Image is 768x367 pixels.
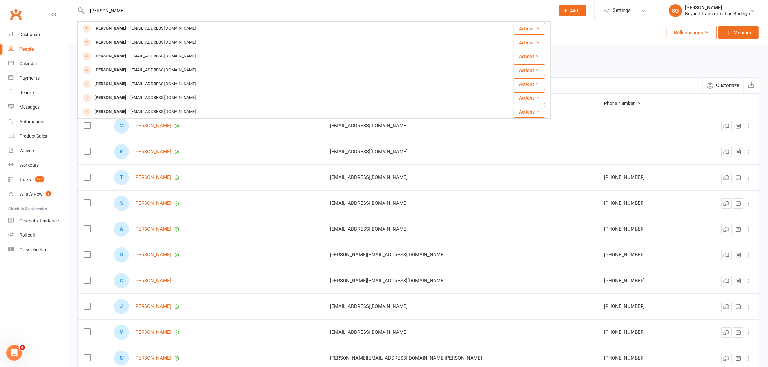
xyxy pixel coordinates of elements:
[128,52,198,61] div: [EMAIL_ADDRESS][DOMAIN_NAME]
[93,52,128,61] div: [PERSON_NAME]
[8,100,68,114] a: Messages
[8,187,68,202] a: What's New1
[604,355,681,361] div: [PHONE_NUMBER]
[134,330,171,335] a: [PERSON_NAME]
[514,23,545,35] button: Actions
[20,345,25,350] span: 4
[8,6,24,23] a: Clubworx
[19,46,34,52] div: People
[604,278,681,283] div: [PHONE_NUMBER]
[604,304,681,309] div: [PHONE_NUMBER]
[8,213,68,228] a: General attendance kiosk mode
[114,196,129,211] div: Shelli
[330,120,408,132] span: [EMAIL_ADDRESS][DOMAIN_NAME]
[114,118,129,134] div: Michael
[330,249,445,261] span: [PERSON_NAME][EMAIL_ADDRESS][DOMAIN_NAME]
[8,85,68,100] a: Reports
[134,355,171,361] a: [PERSON_NAME]
[330,145,408,158] span: [EMAIL_ADDRESS][DOMAIN_NAME]
[93,107,128,116] div: [PERSON_NAME]
[128,79,198,89] div: [EMAIL_ADDRESS][DOMAIN_NAME]
[114,222,129,237] div: Alyssa
[19,32,42,37] div: Dashboard
[19,104,40,110] div: Messages
[8,42,68,56] a: People
[330,223,408,235] span: [EMAIL_ADDRESS][DOMAIN_NAME]
[685,11,750,16] div: Beyond Transformation Burleigh
[604,175,681,180] div: [PHONE_NUMBER]
[8,27,68,42] a: Dashboard
[330,274,445,287] span: [PERSON_NAME][EMAIL_ADDRESS][DOMAIN_NAME]
[134,252,171,258] a: [PERSON_NAME]
[134,304,171,309] a: [PERSON_NAME]
[8,173,68,187] a: Tasks 128
[604,101,642,106] span: Phone Number
[613,3,631,18] span: Settings
[8,228,68,243] a: Roll call
[19,61,37,66] div: Calendar
[8,114,68,129] a: Automations
[128,65,198,75] div: [EMAIL_ADDRESS][DOMAIN_NAME]
[6,345,22,361] iframe: Intercom live chat
[604,226,681,232] div: [PHONE_NUMBER]
[604,252,681,258] div: [PHONE_NUMBER]
[114,325,129,340] div: Val
[134,149,171,154] a: [PERSON_NAME]
[733,29,751,36] span: Member
[19,233,35,238] div: Roll call
[19,75,40,81] div: Payments
[330,197,408,209] span: [EMAIL_ADDRESS][DOMAIN_NAME]
[718,26,759,39] a: Member
[134,175,171,180] a: [PERSON_NAME]
[134,201,171,206] a: [PERSON_NAME]
[604,201,681,206] div: [PHONE_NUMBER]
[19,90,35,95] div: Reports
[8,71,68,85] a: Payments
[19,163,39,168] div: Workouts
[114,273,129,288] div: Chris
[128,38,198,47] div: [EMAIL_ADDRESS][DOMAIN_NAME]
[570,8,578,13] span: Add
[19,192,43,197] div: What's New
[46,191,51,196] span: 1
[19,148,35,153] div: Waivers
[514,37,545,48] button: Actions
[93,24,128,33] div: [PERSON_NAME]
[19,177,31,182] div: Tasks
[8,243,68,257] a: Class kiosk mode
[514,64,545,76] button: Actions
[8,144,68,158] a: Waivers
[604,99,642,107] button: Phone Number
[128,107,198,116] div: [EMAIL_ADDRESS][DOMAIN_NAME]
[8,129,68,144] a: Product Sales
[330,326,408,338] span: [EMAIL_ADDRESS][DOMAIN_NAME]
[134,123,171,129] a: [PERSON_NAME]
[604,330,681,335] div: [PHONE_NUMBER]
[19,134,47,139] div: Product Sales
[702,78,743,93] button: Customize
[8,56,68,71] a: Calendar
[114,247,129,263] div: Steven
[93,38,128,47] div: [PERSON_NAME]
[114,170,129,185] div: Tanya
[685,5,750,11] div: [PERSON_NAME]
[35,176,44,182] span: 128
[514,92,545,104] button: Actions
[669,4,682,17] div: SG
[8,158,68,173] a: Workouts
[514,106,545,118] button: Actions
[19,119,45,124] div: Automations
[716,82,739,89] span: Customize
[114,299,129,314] div: Jason
[514,78,545,90] button: Actions
[667,26,717,39] button: Bulk changes
[85,6,551,15] input: Search...
[114,351,129,366] div: Glenn
[93,93,128,103] div: [PERSON_NAME]
[128,93,198,103] div: [EMAIL_ADDRESS][DOMAIN_NAME]
[93,79,128,89] div: [PERSON_NAME]
[19,218,59,223] div: General attendance
[330,300,408,312] span: [EMAIL_ADDRESS][DOMAIN_NAME]
[114,144,129,159] div: Ray
[19,247,48,252] div: Class check-in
